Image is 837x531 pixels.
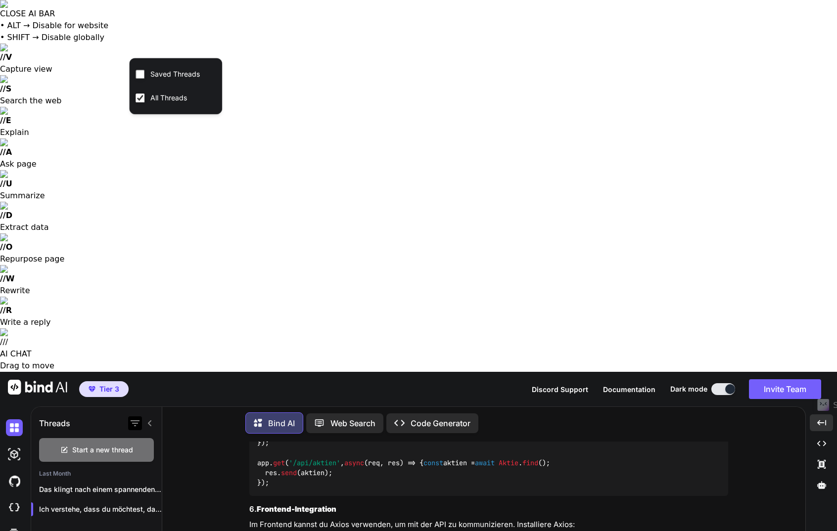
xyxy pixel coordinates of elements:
[39,417,70,429] h1: Threads
[273,458,285,467] span: get
[330,417,375,429] p: Web Search
[499,458,518,467] span: Aktie
[79,381,129,397] button: premiumTier 3
[475,458,495,467] span: await
[6,446,23,463] img: darkAi-studio
[670,384,707,394] span: Dark mode
[281,468,297,477] span: send
[8,380,67,395] img: Bind AI
[257,504,336,514] strong: Frontend-Integration
[522,458,538,467] span: find
[603,385,655,394] span: Documentation
[31,470,162,478] h2: Last Month
[6,499,23,516] img: cloudideIcon
[6,419,23,436] img: darkChat
[749,379,821,399] button: Invite Team
[603,384,655,395] button: Documentation
[249,504,728,515] h3: 6.
[532,384,588,395] button: Discord Support
[6,473,23,489] img: githubDark
[289,458,340,467] span: '/api/aktien'
[39,504,162,514] p: Ich verstehe, dass du möchtest, dass ich...
[99,384,119,394] span: Tier 3
[423,458,443,467] span: const
[411,417,470,429] p: Code Generator
[344,458,364,467] span: async
[39,485,162,494] p: Das klingt nach einem spannenden Projekt! Eine...
[532,385,588,394] span: Discord Support
[72,445,133,455] span: Start a new thread
[268,417,295,429] p: Bind AI
[89,386,95,392] img: premium
[249,519,728,531] p: Im Frontend kannst du Axios verwenden, um mit der API zu kommunizieren. Installiere Axios:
